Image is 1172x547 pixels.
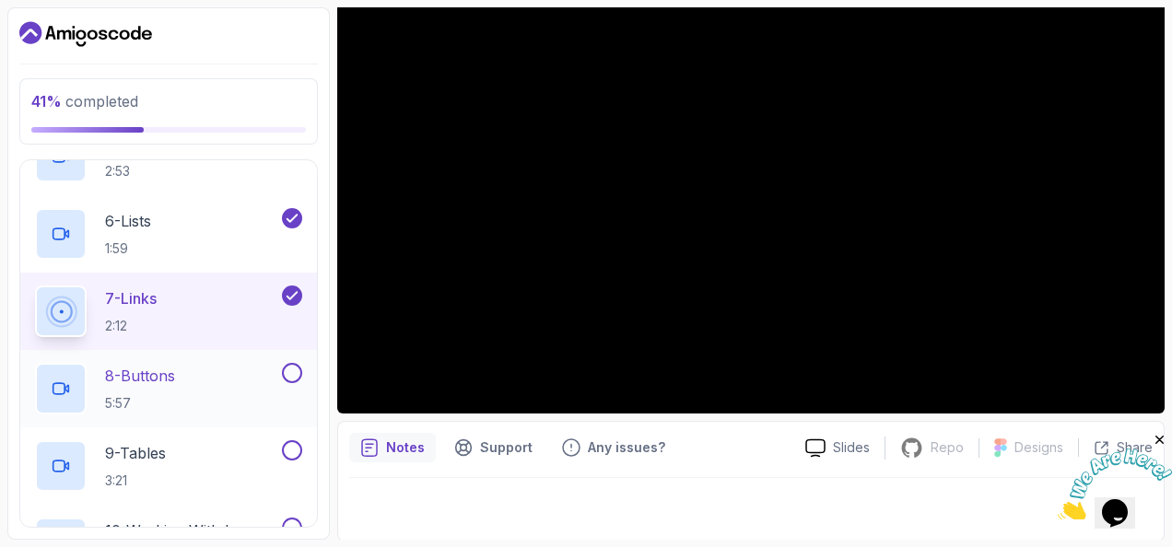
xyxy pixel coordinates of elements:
p: 6 - Lists [105,210,151,232]
p: 2:12 [105,317,157,335]
p: 5:57 [105,394,175,413]
button: 6-Lists1:59 [35,208,302,260]
p: Slides [833,438,870,457]
p: 7 - Links [105,287,157,309]
p: Repo [931,438,964,457]
button: 8-Buttons5:57 [35,363,302,414]
p: 1:59 [105,239,151,258]
p: 10 - Working With Images [105,519,275,541]
p: 8 - Buttons [105,365,175,387]
p: 2:53 [105,162,202,180]
span: 41 % [31,92,62,111]
p: Designs [1014,438,1063,457]
a: Dashboard [19,19,152,49]
button: 9-Tables3:21 [35,440,302,492]
a: Slides [791,438,885,458]
button: 7-Links2:12 [35,285,302,337]
iframe: chat widget [1058,432,1172,519]
span: completed [31,92,138,111]
p: 9 - Tables [105,442,166,464]
p: 3:21 [105,471,166,490]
